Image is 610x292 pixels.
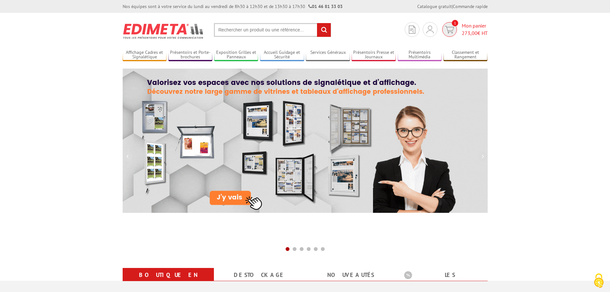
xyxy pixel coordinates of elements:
[123,19,204,43] img: Présentoir, panneau, stand - Edimeta - PLV, affichage, mobilier bureau, entreprise
[462,30,477,36] span: 273,00
[409,26,415,34] img: devis rapide
[313,269,389,281] a: nouveautés
[168,50,213,60] a: Présentoirs et Porte-brochures
[441,22,488,37] a: devis rapide 1 Mon panier 273,00€ HT
[123,3,343,10] div: Nos équipes sont à votre service du lundi au vendredi de 8h30 à 12h30 et de 13h30 à 17h30
[462,29,488,37] span: € HT
[404,269,484,282] b: Les promotions
[445,26,454,33] img: devis rapide
[591,273,607,289] img: Cookies (fenêtre modale)
[317,23,331,37] input: rechercher
[306,50,350,60] a: Services Généraux
[260,50,304,60] a: Accueil Guidage et Sécurité
[417,3,488,10] div: |
[462,22,488,37] span: Mon panier
[588,270,610,292] button: Cookies (fenêtre modale)
[398,50,442,60] a: Présentoirs Multimédia
[452,20,458,26] span: 1
[123,50,167,60] a: Affichage Cadres et Signalétique
[427,26,434,33] img: devis rapide
[417,4,452,9] a: Catalogue gratuit
[214,23,331,37] input: Rechercher un produit ou une référence...
[453,4,488,9] a: Commande rapide
[443,50,488,60] a: Classement et Rangement
[214,50,258,60] a: Exposition Grilles et Panneaux
[352,50,396,60] a: Présentoirs Presse et Journaux
[222,269,297,281] a: Destockage
[308,4,343,9] strong: 01 46 81 33 03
